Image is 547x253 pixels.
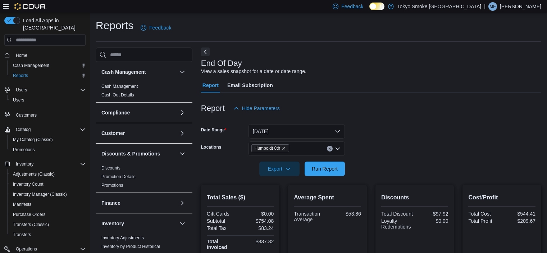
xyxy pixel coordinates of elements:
div: $0.00 [242,211,274,217]
button: Open list of options [335,146,341,152]
span: Purchase Orders [10,210,86,219]
button: Inventory Manager (Classic) [7,189,88,199]
a: Cash Out Details [101,92,134,98]
span: My Catalog (Classic) [13,137,53,143]
div: Transaction Average [294,211,326,222]
button: Finance [101,199,177,207]
button: Hide Parameters [231,101,283,116]
a: Feedback [138,21,174,35]
span: Transfers (Classic) [10,220,86,229]
label: Locations [201,144,222,150]
h3: Report [201,104,225,113]
a: Users [10,96,27,104]
button: Compliance [101,109,177,116]
button: Customers [1,109,88,120]
div: Gift Cards [207,211,239,217]
span: Inventory [13,160,86,168]
a: Promotions [101,183,123,188]
span: Export [264,162,295,176]
span: Humboldt 8th [255,145,280,152]
button: Transfers (Classic) [7,220,88,230]
span: Customers [13,110,86,119]
span: Cash Management [13,63,49,68]
h3: Inventory [101,220,124,227]
div: Mike Fortin [488,2,497,11]
button: Users [13,86,30,94]
a: My Catalog (Classic) [10,135,56,144]
button: Cash Management [178,68,187,76]
div: $544.41 [503,211,535,217]
span: Promotions [10,145,86,154]
p: Tokyo Smoke [GEOGRAPHIC_DATA] [397,2,482,11]
h3: Discounts & Promotions [101,150,160,157]
span: Inventory Count [13,181,44,187]
a: Transfers [10,230,34,239]
span: Catalog [13,125,86,134]
button: Home [1,50,88,60]
a: Promotions [10,145,38,154]
button: Compliance [178,108,187,117]
img: Cova [14,3,46,10]
button: Next [201,48,210,56]
h2: Total Sales ($) [207,193,274,202]
span: Manifests [10,200,86,209]
a: Cash Management [10,61,52,70]
button: Discounts & Promotions [101,150,177,157]
h3: Customer [101,130,125,137]
button: Inventory [101,220,177,227]
button: Run Report [305,162,345,176]
span: Hide Parameters [242,105,280,112]
button: Cash Management [7,60,88,71]
span: Reports [13,73,28,78]
span: Home [13,51,86,60]
span: Promotion Details [101,174,136,180]
div: View a sales snapshot for a date or date range. [201,68,306,75]
div: Total Tax [207,225,239,231]
h3: End Of Day [201,59,242,68]
button: Export [259,162,300,176]
div: Total Cost [468,211,500,217]
a: Purchase Orders [10,210,49,219]
button: Customer [101,130,177,137]
div: $53.86 [329,211,361,217]
button: Inventory [178,219,187,228]
span: Manifests [13,202,31,207]
button: Discounts & Promotions [178,149,187,158]
span: Adjustments (Classic) [10,170,86,179]
a: Adjustments (Classic) [10,170,58,179]
span: Cash Management [10,61,86,70]
span: Adjustments (Classic) [13,171,55,177]
button: Customer [178,129,187,137]
span: Cash Management [101,83,138,89]
div: Total Profit [468,218,500,224]
span: Users [10,96,86,104]
button: Adjustments (Classic) [7,169,88,179]
div: $754.08 [242,218,274,224]
div: $83.24 [242,225,274,231]
div: -$97.92 [416,211,448,217]
span: Promotions [13,147,35,153]
button: Inventory Count [7,179,88,189]
button: Remove Humboldt 8th from selection in this group [282,146,286,150]
button: Manifests [7,199,88,209]
span: Inventory [16,161,33,167]
div: $837.32 [242,239,274,244]
span: Inventory Adjustments [101,235,144,241]
span: Transfers [13,232,31,238]
strong: Total Invoiced [207,239,227,250]
button: [DATE] [249,124,345,139]
span: Operations [16,246,37,252]
span: Cash Out Details [101,92,134,98]
button: Cash Management [101,68,177,76]
div: Subtotal [207,218,239,224]
div: Cash Management [96,82,192,102]
span: Customers [16,112,37,118]
a: Discounts [101,166,120,171]
div: Total Discount [381,211,413,217]
span: Feedback [149,24,171,31]
button: Finance [178,199,187,207]
span: Load All Apps in [GEOGRAPHIC_DATA] [20,17,86,31]
label: Date Range [201,127,227,133]
span: Humboldt 8th [251,144,289,152]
